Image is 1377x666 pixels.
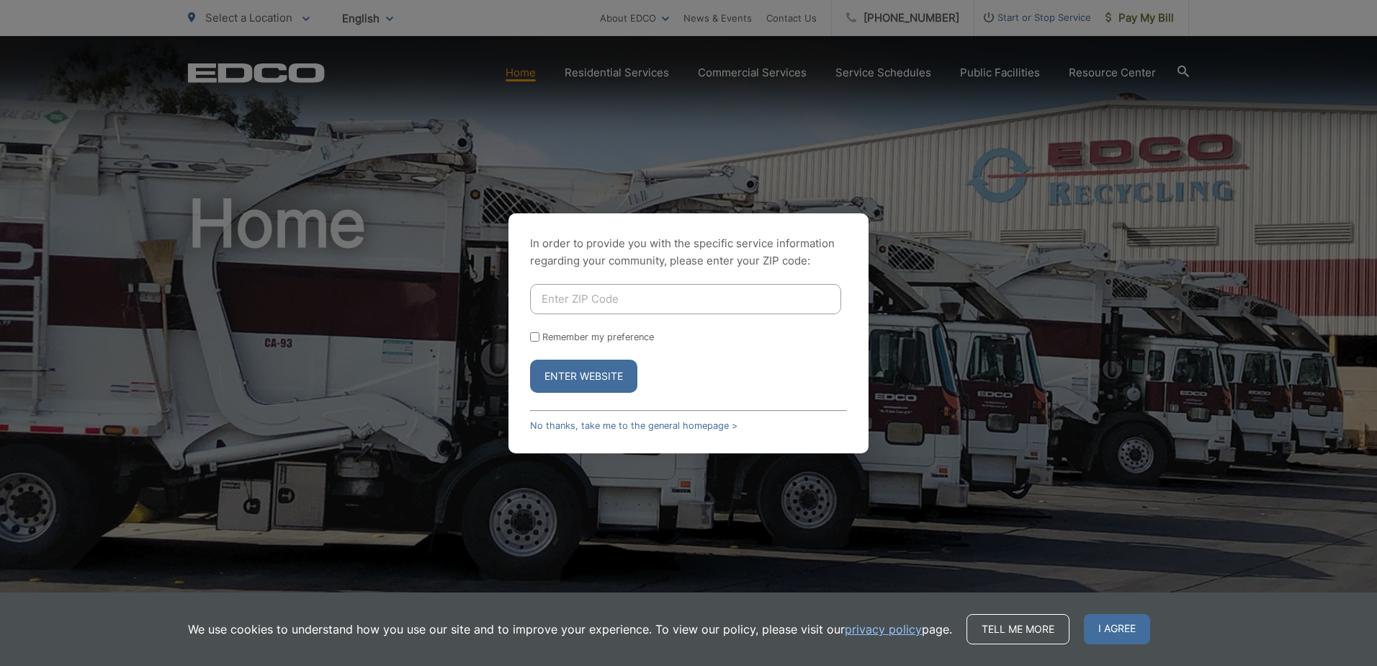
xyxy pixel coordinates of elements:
label: Remember my preference [542,332,654,342]
a: Tell me more [966,614,1069,644]
p: We use cookies to understand how you use our site and to improve your experience. To view our pol... [188,621,952,638]
a: privacy policy [845,621,922,638]
span: I agree [1084,614,1150,644]
a: No thanks, take me to the general homepage > [530,420,737,431]
p: In order to provide you with the specific service information regarding your community, please en... [530,235,847,270]
button: Enter Website [530,360,637,393]
input: Enter ZIP Code [530,284,841,314]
